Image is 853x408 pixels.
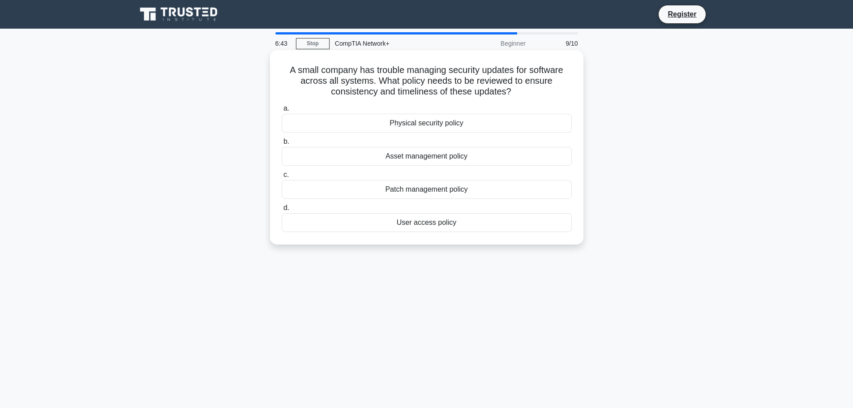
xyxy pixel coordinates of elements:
h5: A small company has trouble managing security updates for software across all systems. What polic... [281,64,573,98]
div: Physical security policy [282,114,572,133]
span: c. [283,171,289,178]
span: a. [283,104,289,112]
span: b. [283,137,289,145]
div: 6:43 [270,34,296,52]
div: Asset management policy [282,147,572,166]
a: Stop [296,38,330,49]
span: d. [283,204,289,211]
div: User access policy [282,213,572,232]
div: CompTIA Network+ [330,34,453,52]
a: Register [662,9,702,20]
div: Patch management policy [282,180,572,199]
div: Beginner [453,34,531,52]
div: 9/10 [531,34,583,52]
